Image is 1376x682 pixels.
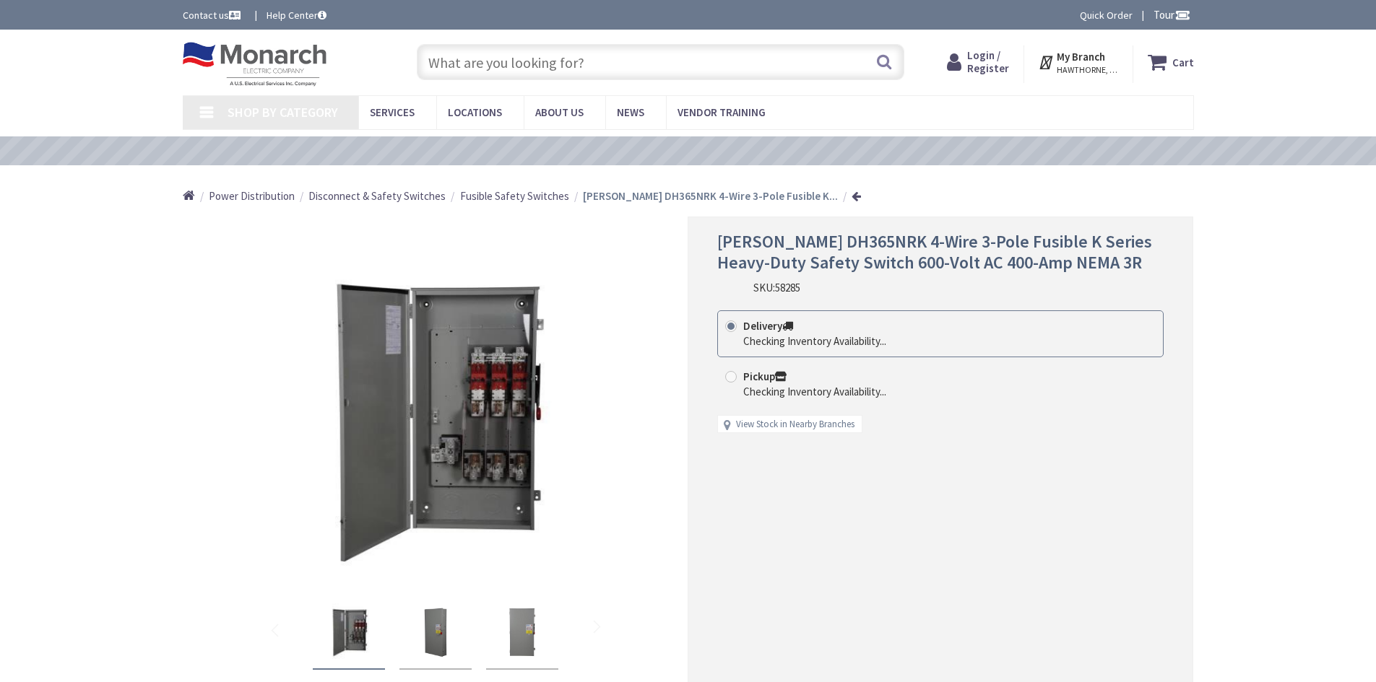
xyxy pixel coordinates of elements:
a: Help Center [267,8,326,22]
strong: Delivery [743,319,793,333]
span: Services [370,105,415,119]
div: My Branch HAWTHORNE, [GEOGRAPHIC_DATA] [1038,49,1118,75]
div: Eaton DH365NRK 4-Wire 3-Pole Fusible K Series Heavy-Duty Safety Switch 600-Volt AC 400-Amp NEMA 3R [486,596,558,670]
span: About Us [535,105,584,119]
a: Login / Register [947,49,1009,75]
a: VIEW OUR VIDEO TRAINING LIBRARY [562,144,814,159]
img: Eaton DH365NRK 4-Wire 3-Pole Fusible K Series Heavy-Duty Safety Switch 600-Volt AC 400-Amp NEMA 3R [320,603,378,661]
a: Cart [1148,49,1194,75]
span: Power Distribution [209,189,295,203]
a: Contact us [183,8,243,22]
div: Checking Inventory Availability... [743,384,886,399]
span: 58285 [775,281,800,294]
input: What are you looking for? [417,44,904,80]
span: Fusible Safety Switches [460,189,569,203]
span: Disconnect & Safety Switches [308,189,446,203]
a: Power Distribution [209,188,295,204]
span: Tour [1154,8,1190,22]
div: Eaton DH365NRK 4-Wire 3-Pole Fusible K Series Heavy-Duty Safety Switch 600-Volt AC 400-Amp NEMA 3R [399,596,472,670]
span: Login / Register [967,48,1009,75]
span: Vendor Training [678,105,766,119]
span: Shop By Category [228,104,338,121]
strong: My Branch [1057,50,1105,64]
span: Locations [448,105,502,119]
strong: Pickup [743,370,787,383]
div: SKU: [753,280,800,295]
a: View Stock in Nearby Branches [736,418,854,432]
div: Eaton DH365NRK 4-Wire 3-Pole Fusible K Series Heavy-Duty Safety Switch 600-Volt AC 400-Amp NEMA 3R [313,596,385,670]
strong: Cart [1172,49,1194,75]
div: Checking Inventory Availability... [743,333,886,349]
a: Quick Order [1080,8,1133,22]
img: Eaton DH365NRK 4-Wire 3-Pole Fusible K Series Heavy-Duty Safety Switch 600-Volt AC 400-Amp NEMA 3R [407,603,464,661]
img: Monarch Electric Company [183,42,327,87]
span: News [617,105,644,119]
a: Disconnect & Safety Switches [308,188,446,204]
img: Eaton DH365NRK 4-Wire 3-Pole Fusible K Series Heavy-Duty Safety Switch 600-Volt AC 400-Amp NEMA 3R [264,247,607,590]
strong: [PERSON_NAME] DH365NRK 4-Wire 3-Pole Fusible K... [583,189,838,203]
img: Eaton DH365NRK 4-Wire 3-Pole Fusible K Series Heavy-Duty Safety Switch 600-Volt AC 400-Amp NEMA 3R [493,603,551,661]
span: HAWTHORNE, [GEOGRAPHIC_DATA] [1057,64,1118,76]
a: Fusible Safety Switches [460,188,569,204]
span: [PERSON_NAME] DH365NRK 4-Wire 3-Pole Fusible K Series Heavy-Duty Safety Switch 600-Volt AC 400-Am... [717,230,1152,274]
